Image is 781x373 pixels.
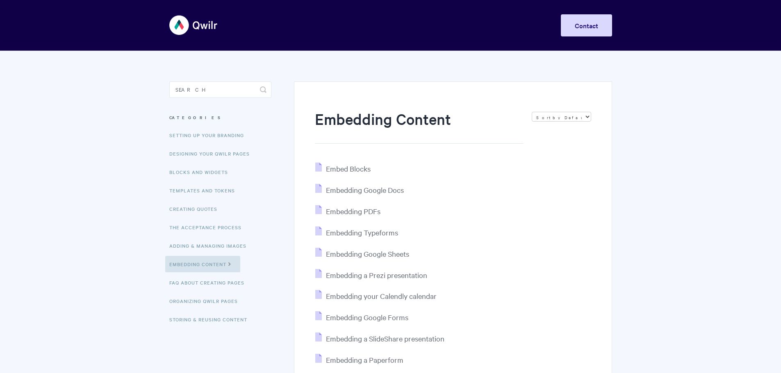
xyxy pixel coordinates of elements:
[315,164,371,173] a: Embed Blocks
[169,145,256,162] a: Designing Your Qwilr Pages
[326,228,398,237] span: Embedding Typeforms
[169,81,271,98] input: Search
[315,270,427,280] a: Embedding a Prezi presentation
[169,274,250,291] a: FAQ About Creating Pages
[169,164,234,180] a: Blocks and Widgets
[315,185,404,194] a: Embedding Google Docs
[315,206,380,216] a: Embedding PDFs
[315,355,403,364] a: Embedding a Paperform
[315,334,444,343] a: Embedding a SlideShare presentation
[326,249,409,258] span: Embedding Google Sheets
[326,312,408,322] span: Embedding Google Forms
[169,237,253,254] a: Adding & Managing Images
[169,10,218,41] img: Qwilr Help Center
[315,249,409,258] a: Embedding Google Sheets
[169,110,271,125] h3: Categories
[532,112,591,122] select: Page reloads on selection
[169,127,250,143] a: Setting up your Branding
[326,164,371,173] span: Embed Blocks
[165,256,240,272] a: Embedding Content
[326,206,380,216] span: Embedding PDFs
[169,311,253,328] a: Storing & Reusing Content
[315,228,398,237] a: Embedding Typeforms
[315,291,437,301] a: Embedding your Calendly calendar
[326,291,437,301] span: Embedding your Calendly calendar
[326,355,403,364] span: Embedding a Paperform
[169,201,223,217] a: Creating Quotes
[326,185,404,194] span: Embedding Google Docs
[326,270,427,280] span: Embedding a Prezi presentation
[326,334,444,343] span: Embedding a SlideShare presentation
[315,312,408,322] a: Embedding Google Forms
[169,182,241,199] a: Templates and Tokens
[315,109,523,144] h1: Embedding Content
[169,293,244,309] a: Organizing Qwilr Pages
[561,14,612,36] a: Contact
[169,219,248,235] a: The Acceptance Process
